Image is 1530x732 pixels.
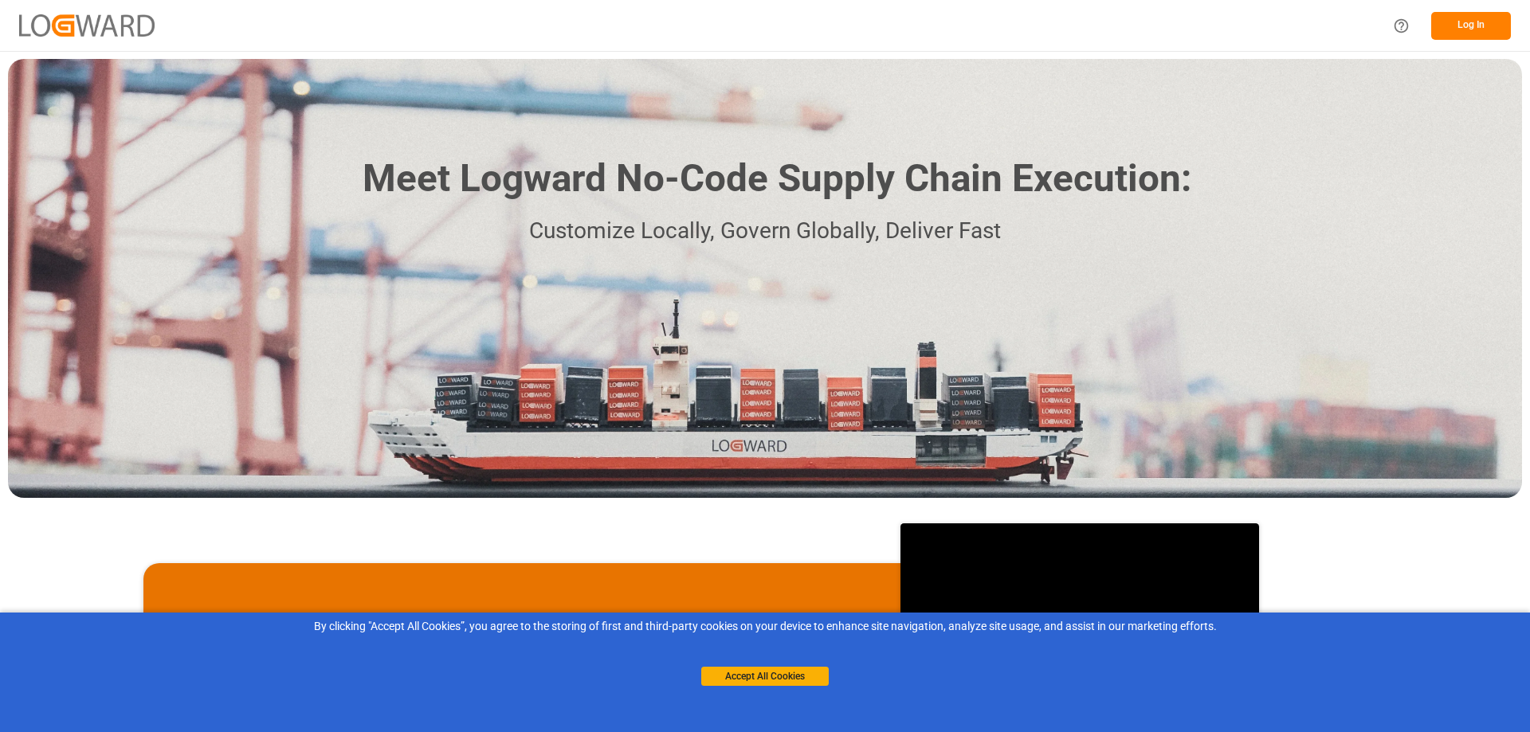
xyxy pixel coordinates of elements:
div: By clicking "Accept All Cookies”, you agree to the storing of first and third-party cookies on yo... [11,618,1519,635]
button: Accept All Cookies [701,667,829,686]
button: Help Center [1383,8,1419,44]
p: Customize Locally, Govern Globally, Deliver Fast [339,213,1191,249]
img: Logward_new_orange.png [19,14,155,36]
h1: Meet Logward No-Code Supply Chain Execution: [363,151,1191,207]
button: Log In [1431,12,1511,40]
